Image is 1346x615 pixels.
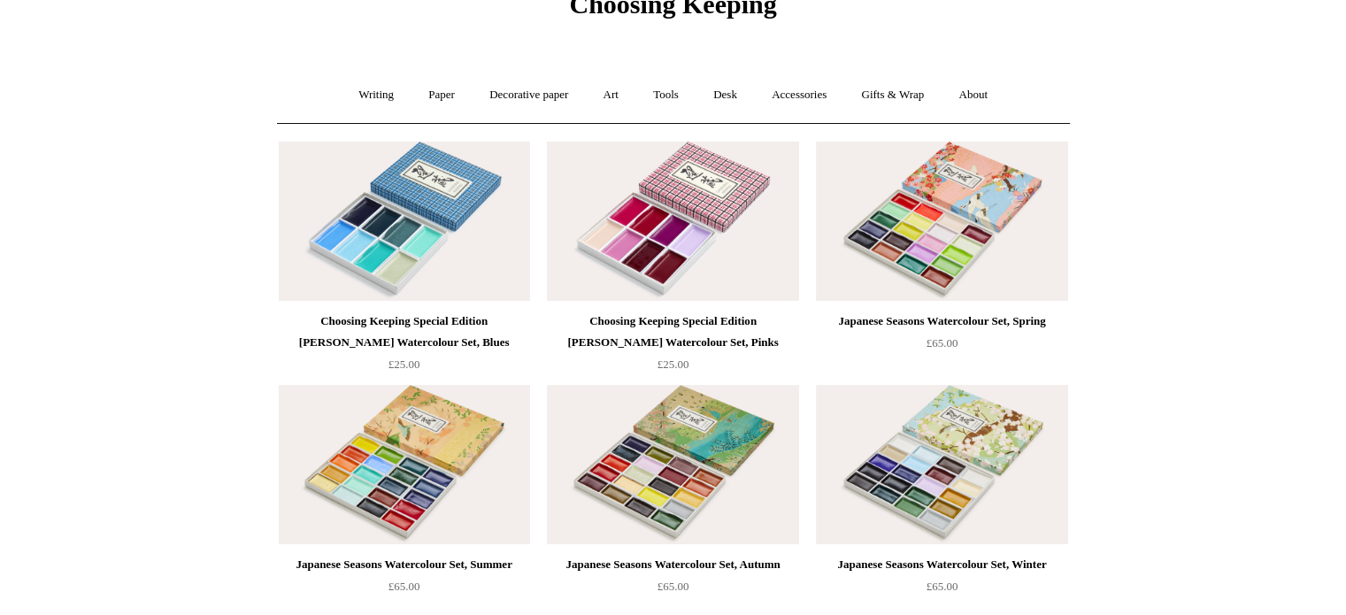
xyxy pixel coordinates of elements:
span: £65.00 [927,580,958,593]
img: Japanese Seasons Watercolour Set, Spring [816,142,1067,301]
img: Japanese Seasons Watercolour Set, Winter [816,385,1067,544]
div: Choosing Keeping Special Edition [PERSON_NAME] Watercolour Set, Blues [283,311,526,353]
a: Tools [637,72,695,119]
span: £65.00 [658,580,689,593]
span: £65.00 [927,336,958,350]
a: Japanese Seasons Watercolour Set, Spring Japanese Seasons Watercolour Set, Spring [816,142,1067,301]
a: Choosing Keeping [569,4,776,16]
a: Accessories [756,72,842,119]
a: Japanese Seasons Watercolour Set, Winter Japanese Seasons Watercolour Set, Winter [816,385,1067,544]
a: Gifts & Wrap [845,72,940,119]
div: Japanese Seasons Watercolour Set, Autumn [551,554,794,575]
div: Japanese Seasons Watercolour Set, Winter [820,554,1063,575]
a: Desk [697,72,753,119]
a: Decorative paper [473,72,584,119]
span: £25.00 [388,357,420,371]
a: About [942,72,1004,119]
a: Choosing Keeping Special Edition Marie-Antoinette Watercolour Set, Blues Choosing Keeping Special... [279,142,530,301]
img: Choosing Keeping Special Edition Marie-Antoinette Watercolour Set, Blues [279,142,530,301]
a: Japanese Seasons Watercolour Set, Summer Japanese Seasons Watercolour Set, Summer [279,385,530,544]
div: Japanese Seasons Watercolour Set, Spring [820,311,1063,332]
a: Art [588,72,635,119]
span: £65.00 [388,580,420,593]
div: Japanese Seasons Watercolour Set, Summer [283,554,526,575]
a: Japanese Seasons Watercolour Set, Spring £65.00 [816,311,1067,383]
img: Japanese Seasons Watercolour Set, Summer [279,385,530,544]
a: Paper [412,72,471,119]
div: Choosing Keeping Special Edition [PERSON_NAME] Watercolour Set, Pinks [551,311,794,353]
a: Choosing Keeping Special Edition Marie-Antoinette Watercolour Set, Pinks Choosing Keeping Special... [547,142,798,301]
img: Japanese Seasons Watercolour Set, Autumn [547,385,798,544]
a: Choosing Keeping Special Edition [PERSON_NAME] Watercolour Set, Pinks £25.00 [547,311,798,383]
a: Choosing Keeping Special Edition [PERSON_NAME] Watercolour Set, Blues £25.00 [279,311,530,383]
span: £25.00 [658,357,689,371]
a: Japanese Seasons Watercolour Set, Autumn Japanese Seasons Watercolour Set, Autumn [547,385,798,544]
a: Writing [342,72,410,119]
img: Choosing Keeping Special Edition Marie-Antoinette Watercolour Set, Pinks [547,142,798,301]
